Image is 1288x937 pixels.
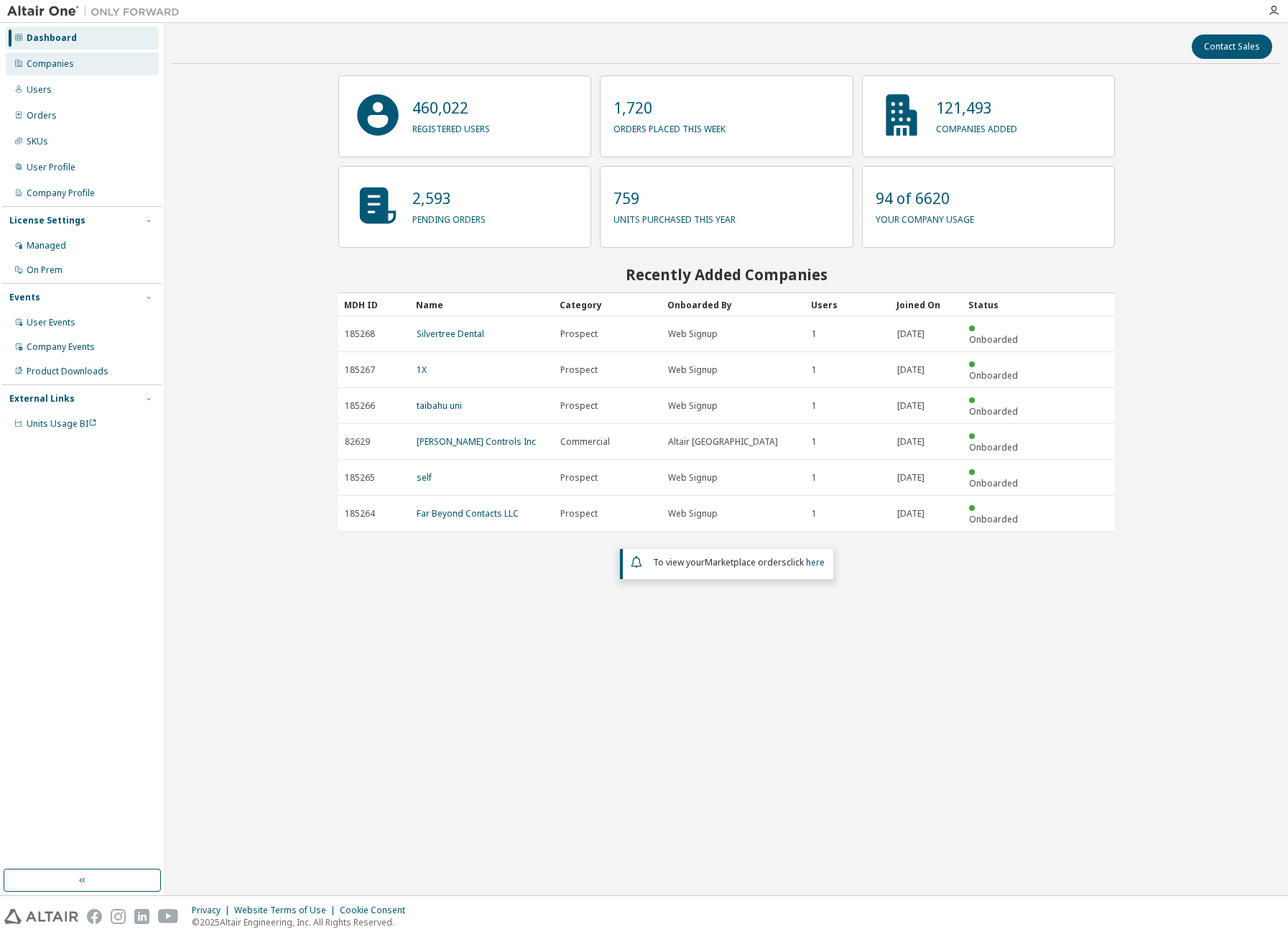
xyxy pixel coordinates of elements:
div: User Profile [27,162,75,173]
div: Cookie Consent [340,905,414,916]
span: [DATE] [897,328,925,340]
span: Prospect [560,328,598,340]
a: self [417,471,432,484]
span: To view your click [653,556,825,568]
div: Companies [27,58,74,70]
span: 82629 [345,436,370,448]
span: Web Signup [668,508,718,520]
span: Prospect [560,364,598,376]
div: Company Events [27,341,95,353]
span: Onboarded [969,477,1018,489]
div: MDH ID [344,293,404,316]
span: [DATE] [897,472,925,484]
span: 1 [812,328,817,340]
span: Prospect [560,400,598,412]
div: Joined On [896,293,957,316]
span: Onboarded [969,441,1018,453]
a: Silvertree Dental [417,328,484,340]
p: your company usage [876,209,974,226]
div: On Prem [27,264,62,276]
div: Product Downloads [27,366,108,377]
div: Dashboard [27,32,77,44]
div: Users [27,84,52,96]
span: [DATE] [897,508,925,520]
a: [PERSON_NAME] Controls Inc [417,435,536,448]
p: 94 of 6620 [876,188,974,209]
div: Users [811,293,884,316]
span: Web Signup [668,328,718,340]
a: Far Beyond Contacts LLC [417,507,519,520]
img: facebook.svg [87,909,102,924]
div: Website Terms of Use [234,905,340,916]
span: Web Signup [668,472,718,484]
span: Prospect [560,508,598,520]
div: License Settings [9,215,85,226]
span: Onboarded [969,405,1018,417]
div: Managed [27,240,66,251]
span: 185268 [345,328,375,340]
span: Units Usage BI [27,417,97,430]
img: instagram.svg [111,909,126,924]
div: Name [416,293,548,316]
p: 121,493 [936,97,1017,119]
div: Category [560,293,656,316]
span: Onboarded [969,369,1018,382]
p: 2,593 [412,188,486,209]
em: Marketplace orders [705,556,787,568]
img: altair_logo.svg [4,909,78,924]
span: 185267 [345,364,375,376]
div: User Events [27,317,75,328]
div: External Links [9,393,75,405]
span: Web Signup [668,400,718,412]
img: linkedin.svg [134,909,149,924]
span: 185265 [345,472,375,484]
p: pending orders [412,209,486,226]
button: Contact Sales [1192,34,1272,59]
div: Events [9,292,40,303]
div: Privacy [192,905,234,916]
a: here [806,556,825,568]
span: 1 [812,364,817,376]
span: [DATE] [897,436,925,448]
p: units purchased this year [613,209,736,226]
div: Company Profile [27,188,95,199]
span: 185266 [345,400,375,412]
span: [DATE] [897,364,925,376]
h2: Recently Added Companies [338,265,1114,284]
span: 1 [812,400,817,412]
span: 1 [812,472,817,484]
span: Commercial [560,436,610,448]
a: 1X [417,364,427,376]
span: 1 [812,436,817,448]
img: youtube.svg [158,909,179,924]
p: orders placed this week [613,119,726,135]
p: companies added [936,119,1017,135]
a: taibahu uni [417,400,462,412]
p: © 2025 Altair Engineering, Inc. All Rights Reserved. [192,916,414,928]
p: registered users [412,119,490,135]
span: 1 [812,508,817,520]
div: Onboarded By [667,293,800,316]
div: SKUs [27,136,48,147]
span: Prospect [560,472,598,484]
span: Onboarded [969,333,1018,346]
p: 460,022 [412,97,490,119]
div: Status [968,293,1029,316]
p: 759 [613,188,736,209]
img: Altair One [7,4,187,19]
span: 185264 [345,508,375,520]
span: Altair [GEOGRAPHIC_DATA] [668,436,778,448]
div: Orders [27,110,57,121]
span: Onboarded [969,513,1018,525]
span: Web Signup [668,364,718,376]
span: [DATE] [897,400,925,412]
p: 1,720 [613,97,726,119]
